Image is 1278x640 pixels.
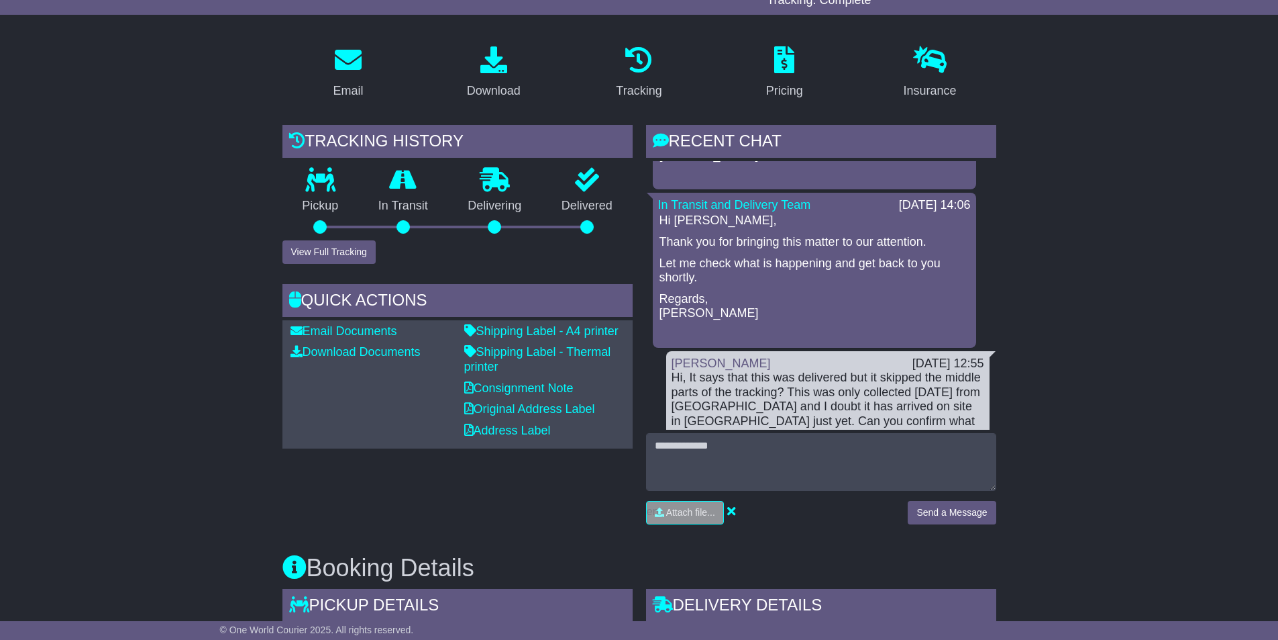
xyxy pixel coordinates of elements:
p: Thank you for bringing this matter to our attention. [659,235,969,250]
p: Delivered [541,199,633,214]
a: Consignment Note [464,381,574,395]
div: Email [333,82,363,100]
div: Pricing [766,82,803,100]
a: Tracking [607,42,670,105]
button: View Full Tracking [282,240,376,264]
div: Hi, It says that this was delivered but it skipped the middle parts of the tracking? This was onl... [672,371,984,458]
a: Insurance [895,42,965,105]
div: [DATE] 14:06 [899,198,971,213]
a: Shipping Label - Thermal printer [464,345,611,373]
button: Send a Message [908,501,996,524]
a: Shipping Label - A4 printer [464,324,619,338]
a: Download [458,42,529,105]
div: Pickup Details [282,589,633,625]
p: In Transit [358,199,448,214]
span: © One World Courier 2025. All rights reserved. [220,625,414,635]
div: Tracking [616,82,661,100]
div: Download [467,82,521,100]
a: [PERSON_NAME] [672,357,771,370]
a: Address Label [464,424,551,437]
div: Tracking history [282,125,633,161]
p: Regards, [PERSON_NAME] [659,292,969,321]
a: Original Address Label [464,402,595,416]
a: Email Documents [290,324,397,338]
div: [DATE] 12:55 [912,357,984,371]
p: Hi [PERSON_NAME], [659,214,969,228]
a: Email [324,42,372,105]
p: Pickup [282,199,359,214]
p: Let me check what is happening and get back to you shortly. [659,257,969,285]
div: Quick Actions [282,284,633,320]
div: RECENT CHAT [646,125,996,161]
div: Delivery Details [646,589,996,625]
div: Insurance [904,82,957,100]
p: Delivering [448,199,542,214]
a: In Transit and Delivery Team [658,198,811,212]
h3: Booking Details [282,555,996,582]
a: Download Documents [290,345,421,359]
a: Pricing [757,42,812,105]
